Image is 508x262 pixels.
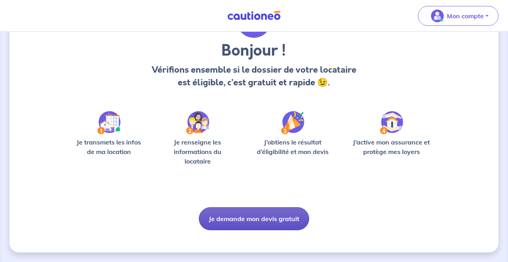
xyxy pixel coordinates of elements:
[73,137,144,156] p: Je transmets les infos de ma location
[149,41,358,60] h3: Bonjour !
[348,137,435,156] p: J’active mon assurance et protège mes loyers
[380,111,403,134] img: /static/bfff1cf634d835d9112899e6a3df1a5d/Step-4.svg
[149,64,358,89] p: Vérifions ensemble si le dossier de votre locataire est éligible, c’est gratuit et rapide 😉.
[418,6,498,26] button: illu_account_valid_menu.svgMon compte
[250,137,335,156] p: J’obtiens le résultat d’éligibilité et mon devis
[199,207,309,230] button: Je demande mon devis gratuit
[447,11,484,21] p: Mon compte
[224,11,284,21] img: Cautioneo
[157,137,238,166] p: Je renseigne les informations du locataire
[281,111,304,134] img: /static/f3e743aab9439237c3e2196e4328bba9/Step-3.svg
[97,111,121,134] img: /static/90a569abe86eec82015bcaae536bd8e6/Step-1.svg
[186,111,209,134] img: /static/c0a346edaed446bb123850d2d04ad552/Step-2.svg
[431,10,444,22] img: illu_account_valid_menu.svg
